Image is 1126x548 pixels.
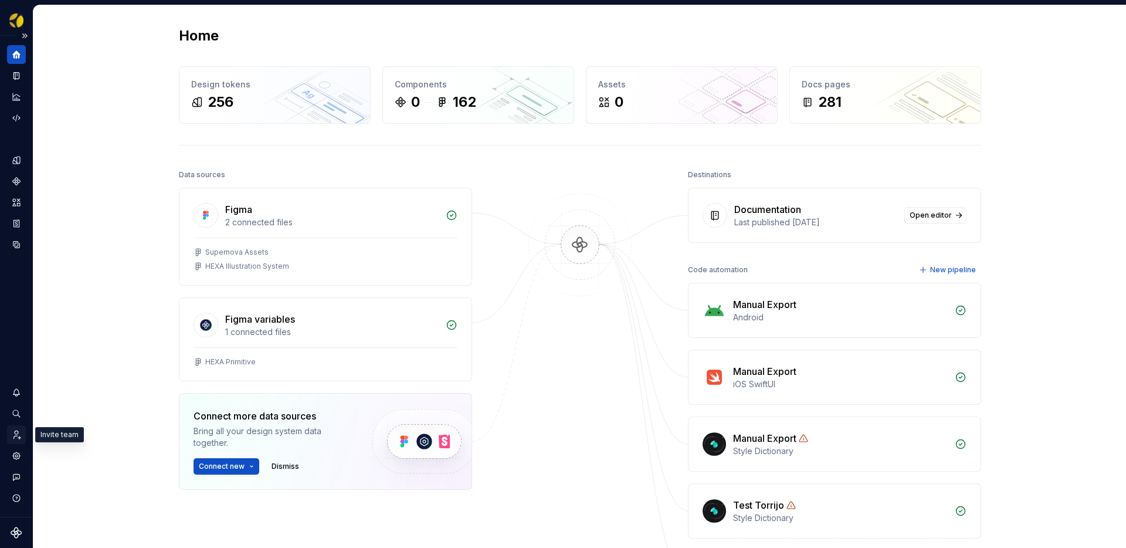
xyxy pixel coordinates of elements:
[7,172,26,191] a: Components
[205,357,256,367] div: HEXA Primitive
[179,66,371,124] a: Design tokens256
[733,378,948,390] div: iOS SwiftUI
[208,93,233,111] div: 256
[7,383,26,402] button: Notifications
[7,468,26,486] button: Contact support
[179,167,225,183] div: Data sources
[802,79,969,90] div: Docs pages
[789,66,981,124] a: Docs pages281
[733,431,796,445] div: Manual Export
[7,446,26,465] a: Settings
[734,217,897,228] div: Last published [DATE]
[733,512,948,524] div: Style Dictionary
[930,265,976,275] span: New pipeline
[818,93,842,111] div: 281
[7,425,26,444] a: Invite team
[205,262,289,271] div: HEXA Illustration System
[7,404,26,423] button: Search ⌘K
[179,188,472,286] a: Figma2 connected filesSupernova AssetsHEXA Illustration System
[194,409,352,423] div: Connect more data sources
[194,458,259,475] button: Connect new
[7,151,26,170] a: Design tokens
[225,217,439,228] div: 2 connected files
[179,26,219,45] h2: Home
[598,79,765,90] div: Assets
[35,427,84,442] div: Invite team
[688,167,731,183] div: Destinations
[586,66,778,124] a: Assets0
[205,248,269,257] div: Supernova Assets
[382,66,574,124] a: Components0162
[615,93,623,111] div: 0
[734,202,801,217] div: Documentation
[7,193,26,212] a: Assets
[904,207,966,224] a: Open editor
[7,87,26,106] a: Analytics
[225,202,252,217] div: Figma
[179,297,472,381] a: Figma variables1 connected filesHEXA Primitive
[194,425,352,449] div: Bring all your design system data together.
[7,214,26,233] a: Storybook stories
[9,13,23,28] img: a56d5fbf-f8ab-4a39-9705-6fc7187585ab.png
[733,312,948,323] div: Android
[266,458,304,475] button: Dismiss
[272,462,299,471] span: Dismiss
[733,445,948,457] div: Style Dictionary
[395,79,562,90] div: Components
[16,28,33,44] button: Expand sidebar
[733,498,784,512] div: Test Torrijo
[7,45,26,64] a: Home
[199,462,245,471] span: Connect new
[11,527,22,539] svg: Supernova Logo
[225,312,295,326] div: Figma variables
[688,262,748,278] div: Code automation
[910,211,952,220] span: Open editor
[225,326,439,338] div: 1 connected files
[7,235,26,254] a: Data sources
[7,109,26,127] a: Code automation
[453,93,476,111] div: 162
[915,262,981,278] button: New pipeline
[7,66,26,85] a: Documentation
[411,93,420,111] div: 0
[191,79,358,90] div: Design tokens
[733,364,796,378] div: Manual Export
[733,297,796,312] div: Manual Export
